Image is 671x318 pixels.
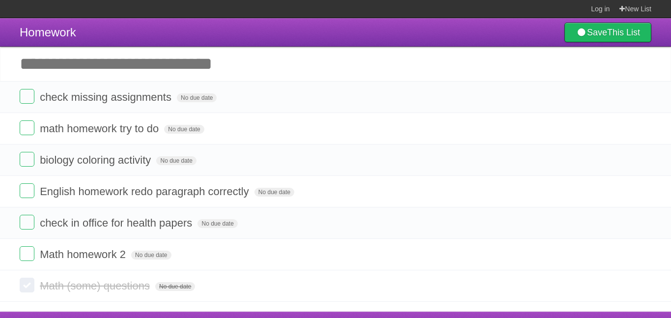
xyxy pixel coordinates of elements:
span: No due date [254,188,294,197]
span: No due date [197,219,237,228]
span: math homework try to do [40,122,161,135]
label: Done [20,152,34,167]
label: Done [20,89,34,104]
span: Homework [20,26,76,39]
label: Done [20,120,34,135]
span: No due date [156,156,196,165]
label: Done [20,278,34,292]
span: No due date [177,93,217,102]
span: Math homework 2 [40,248,128,260]
span: biology coloring activity [40,154,153,166]
span: check in office for health papers [40,217,195,229]
span: No due date [131,251,171,260]
label: Done [20,246,34,261]
a: SaveThis List [564,23,651,42]
span: English homework redo paragraph correctly [40,185,252,198]
span: Math (some) questions [40,280,152,292]
span: check missing assignments [40,91,174,103]
label: Done [20,183,34,198]
label: Done [20,215,34,230]
b: This List [607,28,640,37]
span: No due date [155,282,195,291]
span: No due date [164,125,204,134]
